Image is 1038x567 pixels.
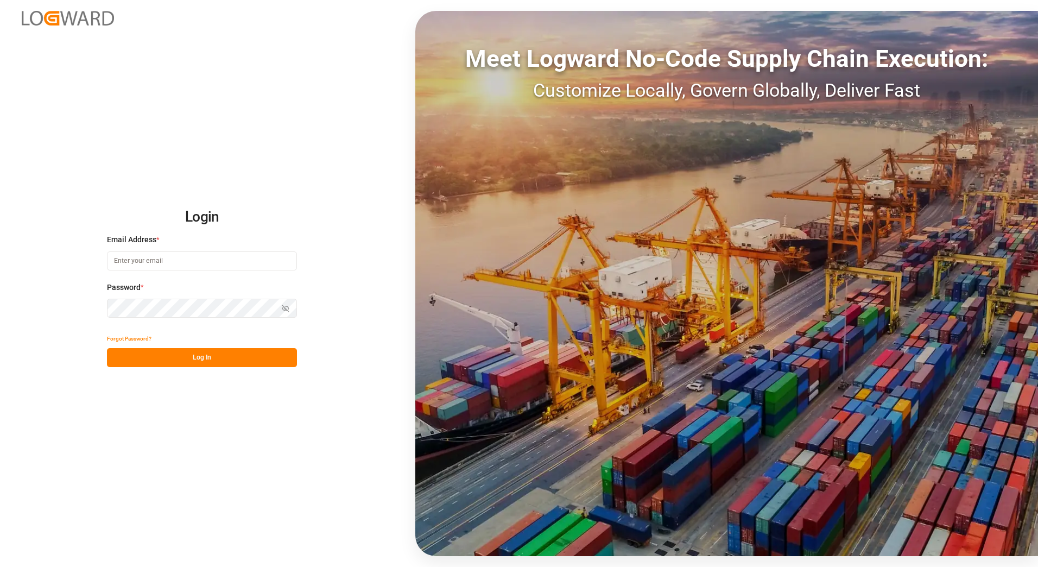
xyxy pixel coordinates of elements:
[107,234,156,245] span: Email Address
[107,282,141,293] span: Password
[107,329,151,348] button: Forgot Password?
[107,348,297,367] button: Log In
[22,11,114,26] img: Logward_new_orange.png
[107,251,297,270] input: Enter your email
[415,77,1038,104] div: Customize Locally, Govern Globally, Deliver Fast
[415,41,1038,77] div: Meet Logward No-Code Supply Chain Execution:
[107,200,297,235] h2: Login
